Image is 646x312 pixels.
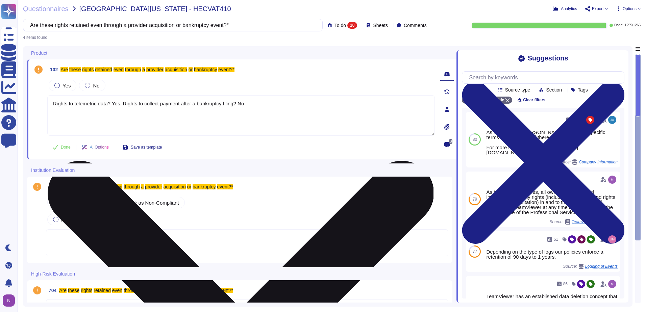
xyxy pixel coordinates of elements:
[189,67,193,72] mark: or
[165,67,187,72] mark: acquisition
[142,67,145,72] mark: a
[69,67,81,72] mark: these
[623,7,637,11] span: Options
[473,250,477,254] span: 77
[27,19,316,31] input: Search by keywords
[114,67,124,72] mark: even
[46,288,56,293] span: 704
[47,95,435,136] textarea: Rights to telemetric data? Yes. Rights to collect payment after a bankruptcy filing? No
[23,35,47,40] div: 4 items found
[31,271,75,276] span: High-Risk Evaluation
[449,139,453,144] span: 0
[404,23,427,28] span: Comments
[146,67,164,72] mark: provider
[82,67,94,72] mark: rights
[31,51,47,55] span: Product
[373,23,388,28] span: Sheets
[473,137,477,141] span: 80
[194,67,217,72] mark: bankruptcy
[125,67,141,72] mark: through
[46,184,56,189] span: 484
[79,5,231,12] span: [GEOGRAPHIC_DATA][US_STATE] - HECVAT410
[31,168,75,173] span: Institution Evaluation
[608,176,616,184] img: user
[473,197,477,201] span: 79
[563,282,568,286] span: 86
[608,116,616,124] img: user
[592,7,604,11] span: Export
[218,67,234,72] mark: event?*
[334,23,346,28] span: To do
[47,67,58,72] span: 102
[466,72,624,83] input: Search by keywords
[625,24,641,27] span: 1255 / 1265
[553,6,577,11] button: Analytics
[1,293,20,308] button: user
[95,67,112,72] mark: retained
[23,5,69,12] span: Questionnaires
[608,235,616,243] img: user
[63,83,71,88] span: Yes
[614,24,623,27] span: Done:
[608,280,616,288] img: user
[3,294,15,307] img: user
[93,83,99,88] span: No
[561,7,577,11] span: Analytics
[60,67,68,72] mark: Are
[347,22,357,29] div: 10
